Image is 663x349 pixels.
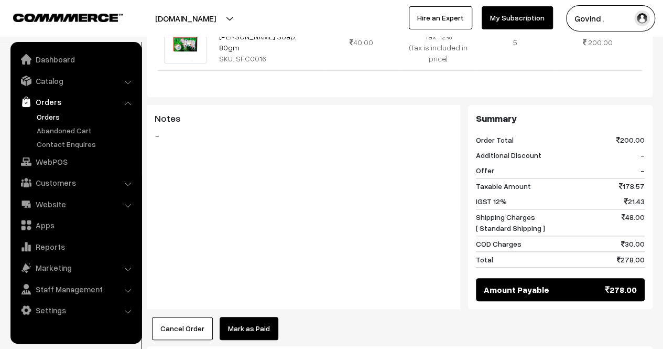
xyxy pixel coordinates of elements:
[476,113,645,124] h3: Summary
[634,10,650,26] img: user
[476,150,541,161] span: Additional Discount
[34,125,138,136] a: Abandoned Cart
[34,111,138,122] a: Orders
[219,53,317,64] div: SKU: SFC0016
[484,283,549,296] span: Amount Payable
[13,173,138,192] a: Customers
[605,283,637,296] span: 278.00
[619,181,645,192] span: 178.57
[13,216,138,235] a: Apps
[13,258,138,277] a: Marketing
[566,5,655,31] button: Govind .
[350,38,373,47] span: 40.00
[624,196,645,207] span: 21.43
[13,237,138,256] a: Reports
[13,195,138,214] a: Website
[476,211,545,234] span: Shipping Charges [ Standard Shipping ]
[513,38,517,47] span: 5
[13,50,138,69] a: Dashboard
[13,280,138,299] a: Staff Management
[34,139,138,150] a: Contact Enquires
[476,238,521,249] span: COD Charges
[220,317,278,340] a: Mark as Paid
[616,134,645,145] span: 200.00
[476,196,507,207] span: IGST 12%
[13,71,138,90] a: Catalog
[13,10,105,23] a: COMMMERCE
[476,165,494,176] span: Offer
[640,150,645,161] span: -
[588,38,613,47] span: 200.00
[640,165,645,176] span: -
[476,254,493,265] span: Total
[476,134,514,145] span: Order Total
[152,317,213,340] button: Cancel Order
[622,211,645,234] span: 48.00
[155,113,452,124] h3: Notes
[621,238,645,249] span: 30.00
[118,5,253,31] button: [DOMAIN_NAME]
[13,14,123,22] img: COMMMERCE
[13,301,138,320] a: Settings
[409,6,472,29] a: Hire an Expert
[476,181,531,192] span: Taxable Amount
[482,6,553,29] a: My Subscription
[13,152,138,171] a: WebPOS
[617,254,645,265] span: 278.00
[164,21,206,64] img: surbhi-cow-dung-multani-soap-80gm.png
[13,92,138,111] a: Orders
[155,130,452,142] blockquote: -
